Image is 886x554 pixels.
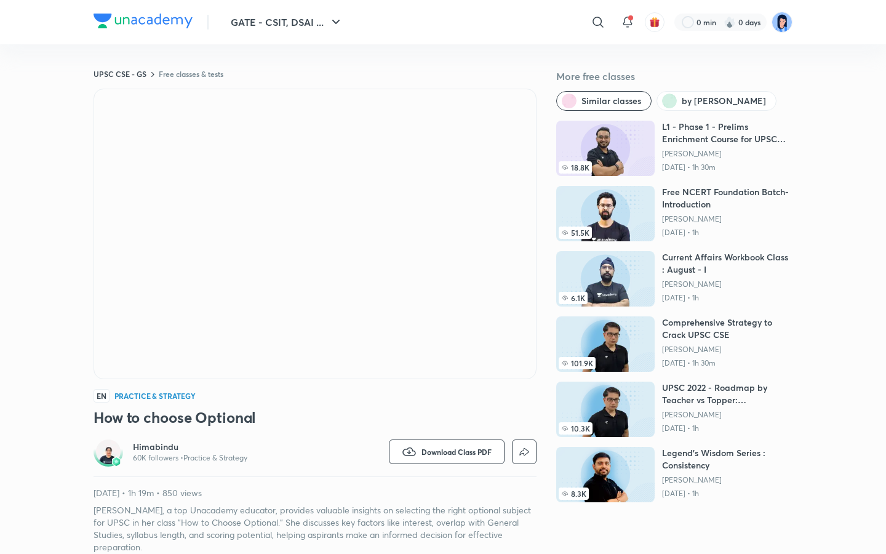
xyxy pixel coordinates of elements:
[662,149,792,159] a: [PERSON_NAME]
[94,487,537,499] p: [DATE] • 1h 19m • 850 views
[94,89,536,379] iframe: Class
[133,453,247,463] p: 60K followers • Practice & Strategy
[114,392,196,399] h4: Practice & Strategy
[94,504,537,553] p: [PERSON_NAME], a top Unacademy educator, provides valuable insights on selecting the right option...
[662,214,792,224] a: [PERSON_NAME]
[559,357,596,369] span: 101.9K
[559,422,593,435] span: 10.3K
[657,91,776,111] button: by Himabindu
[112,457,121,466] img: badge
[94,389,110,403] span: EN
[96,440,121,464] img: Avatar
[556,91,652,111] button: Similar classes
[662,489,792,499] p: [DATE] • 1h
[94,14,193,28] img: Company Logo
[421,447,492,457] span: Download Class PDF
[662,186,792,211] h6: Free NCERT Foundation Batch- Introduction
[94,69,146,79] a: UPSC CSE - GS
[662,316,792,341] h6: Comprehensive Strategy to Crack UPSC CSE
[389,440,505,464] button: Download Class PDF
[649,17,660,28] img: avatar
[662,279,792,289] a: [PERSON_NAME]
[724,16,736,28] img: streak
[94,14,193,31] a: Company Logo
[662,228,792,238] p: [DATE] • 1h
[559,292,588,304] span: 6.1K
[559,161,592,174] span: 18.8K
[645,12,664,32] button: avatar
[682,95,766,107] span: by Himabindu
[772,12,792,33] img: George P
[159,69,223,79] a: Free classes & tests
[133,441,247,453] a: Himabindu
[662,410,792,420] a: [PERSON_NAME]
[662,345,792,355] a: [PERSON_NAME]
[662,163,792,172] p: [DATE] • 1h 30m
[662,293,792,303] p: [DATE] • 1h
[559,227,592,239] span: 51.5K
[556,69,792,84] h5: More free classes
[94,407,537,427] h3: How to choose Optional
[662,475,792,485] a: [PERSON_NAME]
[581,95,641,107] span: Similar classes
[662,447,792,472] h6: Legend's Wisdom Series : Consistency
[662,424,792,433] p: [DATE] • 1h
[662,382,792,406] h6: UPSC 2022 - Roadmap by Teacher vs Topper: [PERSON_NAME] & [PERSON_NAME]
[94,437,123,467] a: Avatarbadge
[223,10,351,34] button: GATE - CSIT, DSAI ...
[662,358,792,368] p: [DATE] • 1h 30m
[559,488,589,500] span: 8.3K
[662,121,792,145] h6: L1 - Phase 1 - Prelims Enrichment Course for UPSC 2024 - [PERSON_NAME]
[662,251,792,276] h6: Current Affairs Workbook Class : August - I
